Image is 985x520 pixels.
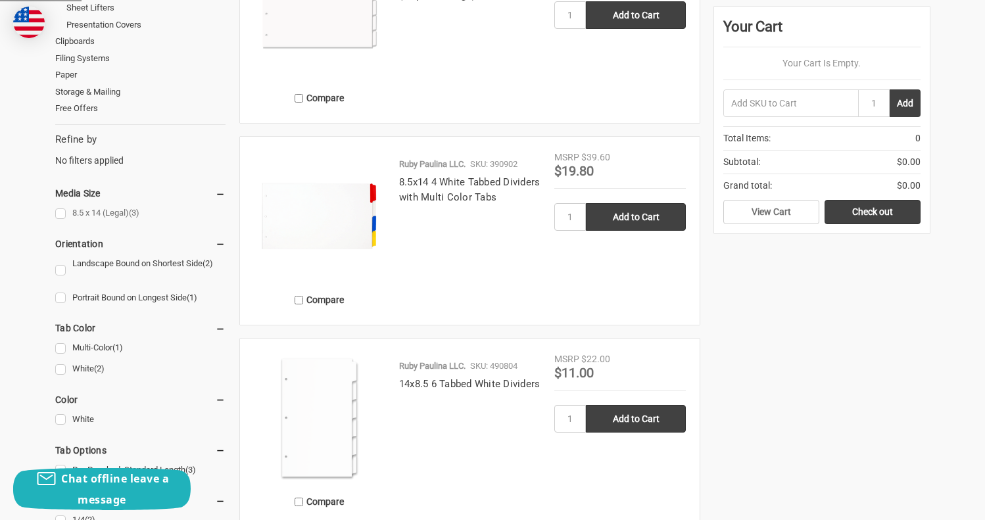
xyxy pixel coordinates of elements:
[254,87,385,109] label: Compare
[55,255,226,285] a: Landscape Bound on Shortest Side
[877,485,985,520] iframe: Google Customer Reviews
[470,158,517,171] p: SKU: 390902
[55,83,226,101] a: Storage & Mailing
[399,360,466,373] p: Ruby Paulina LLC.
[55,204,226,222] a: 8.5 x 14 (Legal)
[55,132,226,168] div: No filters applied
[254,352,385,484] img: 14x8.5 6 Tabbed White Dividers
[554,163,594,179] span: $19.80
[586,1,686,29] input: Add to Cart
[723,200,819,225] a: View Cart
[203,258,213,268] span: (2)
[55,66,226,83] a: Paper
[723,131,771,145] span: Total Items:
[112,343,123,352] span: (1)
[55,411,226,429] a: White
[55,100,226,117] a: Free Offers
[55,50,226,67] a: Filing Systems
[55,132,226,147] h5: Refine by
[399,378,541,390] a: 14x8.5 6 Tabbed White Dividers
[55,339,226,357] a: Multi-Color
[254,491,385,513] label: Compare
[581,354,610,364] span: $22.00
[295,296,303,304] input: Compare
[13,7,45,38] img: duty and tax information for United States
[55,236,226,252] h5: Orientation
[55,320,226,336] h5: Tab Color
[586,203,686,231] input: Add to Cart
[723,155,760,169] span: Subtotal:
[55,442,226,458] h5: Tab Options
[723,89,858,117] input: Add SKU to Cart
[295,94,303,103] input: Compare
[187,293,197,302] span: (1)
[55,289,226,307] a: Portrait Bound on Longest Side
[723,179,772,193] span: Grand total:
[55,392,226,408] h5: Color
[581,152,610,162] span: $39.60
[254,151,385,282] img: 8.5x14 4 White Tabbed Dividers with Multi Color Tabs
[129,208,139,218] span: (3)
[185,465,196,475] span: (3)
[66,16,226,34] a: Presentation Covers
[55,33,226,50] a: Clipboards
[470,360,517,373] p: SKU: 490804
[61,471,169,507] span: Chat offline leave a message
[13,468,191,510] button: Chat offline leave a message
[554,352,579,366] div: MSRP
[554,365,594,381] span: $11.00
[723,16,921,47] div: Your Cart
[890,89,921,117] button: Add
[897,155,921,169] span: $0.00
[723,57,921,70] p: Your Cart Is Empty.
[915,131,921,145] span: 0
[94,364,105,373] span: (2)
[55,461,226,479] a: Pre-Punched, Standard Length
[399,158,466,171] p: Ruby Paulina LLC.
[586,405,686,433] input: Add to Cart
[825,200,921,225] a: Check out
[55,185,226,201] h5: Media Size
[295,498,303,506] input: Compare
[399,176,541,203] a: 8.5x14 4 White Tabbed Dividers with Multi Color Tabs
[554,151,579,164] div: MSRP
[254,289,385,311] label: Compare
[55,360,226,378] a: White
[897,179,921,193] span: $0.00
